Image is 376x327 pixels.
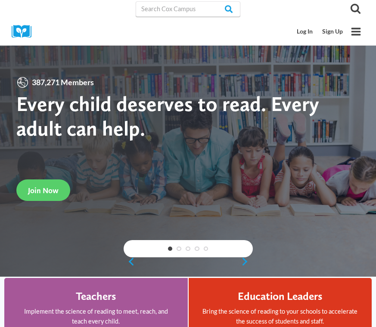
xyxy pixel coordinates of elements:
[28,186,59,195] span: Join Now
[238,290,322,302] h4: Education Leaders
[76,290,116,302] h4: Teachers
[177,247,181,251] a: 2
[124,253,253,270] div: content slider buttons
[12,25,37,38] img: Cox Campus
[241,257,253,266] a: next
[200,306,360,326] p: Bring the science of reading to your schools to accelerate the success of students and staff.
[348,23,364,40] button: Open menu
[124,257,135,266] a: previous
[292,24,318,40] a: Log In
[16,306,176,326] p: Implement the science of reading to meet, reach, and teach every child.
[195,247,199,251] a: 4
[16,91,319,141] strong: Every child deserves to read. Every adult can help.
[29,76,97,89] span: 387,271 Members
[16,179,70,201] a: Join Now
[204,247,208,251] a: 5
[317,24,348,40] a: Sign Up
[168,247,173,251] a: 1
[186,247,190,251] a: 3
[136,1,241,17] input: Search Cox Campus
[292,24,348,40] nav: Secondary Mobile Navigation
